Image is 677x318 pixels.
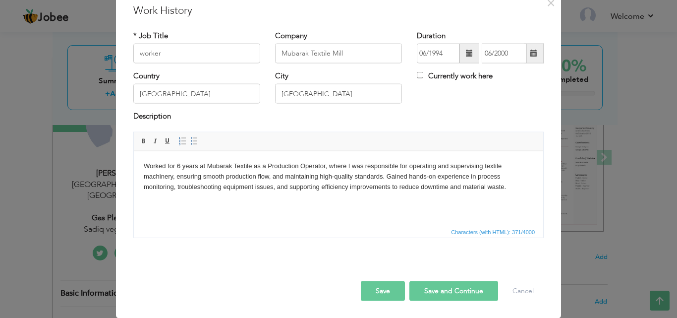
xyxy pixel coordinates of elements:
[133,111,171,122] label: Description
[189,135,200,146] a: Insert/Remove Bulleted List
[177,135,188,146] a: Insert/Remove Numbered List
[503,281,544,301] button: Cancel
[409,281,498,301] button: Save and Continue
[162,135,173,146] a: Underline
[361,281,405,301] button: Save
[275,71,288,81] label: City
[482,44,527,64] input: Present
[150,135,161,146] a: Italic
[417,71,493,81] label: Currently work here
[133,30,168,41] label: * Job Title
[133,71,160,81] label: Country
[275,30,307,41] label: Company
[449,227,537,236] span: Characters (with HTML): 371/4000
[134,151,543,225] iframe: Rich Text Editor, workEditor
[417,44,459,64] input: From
[417,72,423,78] input: Currently work here
[417,30,446,41] label: Duration
[133,3,544,18] h3: Work History
[449,227,538,236] div: Statistics
[138,135,149,146] a: Bold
